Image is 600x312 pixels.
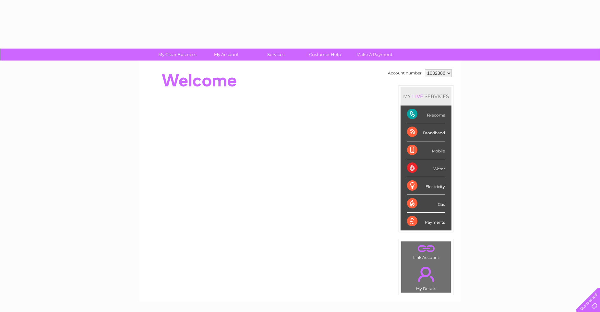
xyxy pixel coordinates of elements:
[407,123,445,141] div: Broadband
[407,159,445,177] div: Water
[200,49,253,61] a: My Account
[401,261,451,293] td: My Details
[407,177,445,195] div: Electricity
[403,243,449,254] a: .
[298,49,352,61] a: Customer Help
[403,263,449,285] a: .
[401,241,451,262] td: Link Account
[386,68,423,79] td: Account number
[407,213,445,230] div: Payments
[411,93,425,99] div: LIVE
[348,49,401,61] a: Make A Payment
[150,49,204,61] a: My Clear Business
[401,87,451,106] div: MY SERVICES
[407,195,445,213] div: Gas
[407,141,445,159] div: Mobile
[249,49,303,61] a: Services
[407,106,445,123] div: Telecoms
